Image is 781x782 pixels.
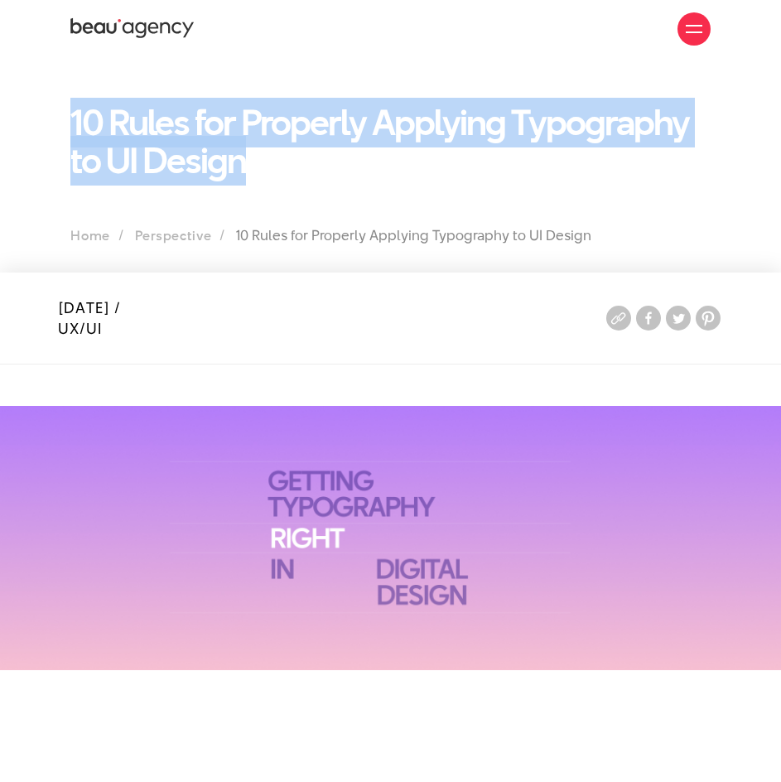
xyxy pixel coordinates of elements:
a: Perspective [135,226,211,245]
font: 10 Rules for Properly Applying Typography to UI Design [70,98,689,186]
a: Home [70,226,110,245]
font: [DATE] / [58,297,121,318]
font: UX/UI [58,318,102,339]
